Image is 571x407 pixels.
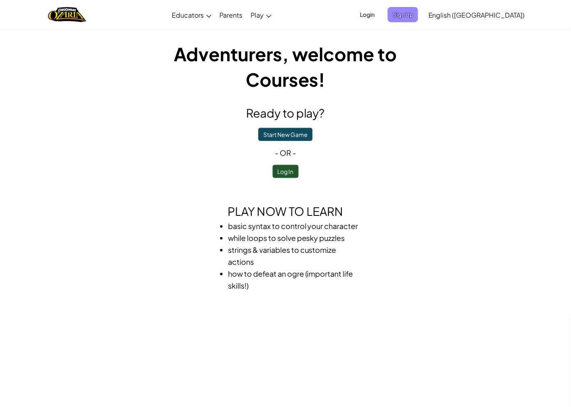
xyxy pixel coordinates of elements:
li: strings & variables to customize actions [228,244,359,268]
span: or [280,148,291,157]
h2: Ready to play? [138,104,433,122]
button: Log In [273,165,299,178]
a: Ozaria by CodeCombat logo [48,6,86,23]
a: Parents [216,4,247,26]
a: English ([GEOGRAPHIC_DATA]) [424,4,529,26]
a: Educators [168,4,216,26]
span: Educators [172,11,204,19]
span: - [275,148,280,157]
h2: Play now to learn [138,203,433,220]
a: Play [247,4,276,26]
li: basic syntax to control your character [228,220,359,232]
li: how to defeat an ogre (important life skills!) [228,268,359,291]
span: - [291,148,296,157]
li: while loops to solve pesky puzzles [228,232,359,244]
img: Home [48,6,86,23]
h1: Adventurers, welcome to Courses! [138,41,433,92]
span: Play [251,11,264,19]
span: English ([GEOGRAPHIC_DATA]) [428,11,525,19]
button: Sign Up [388,7,418,22]
button: Start New Game [258,128,313,141]
button: Login [355,7,380,22]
